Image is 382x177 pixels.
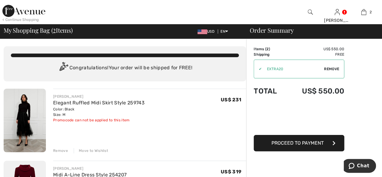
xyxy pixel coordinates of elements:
[254,52,286,57] td: Shipping
[221,169,241,175] span: US$ 319
[74,148,108,153] div: Move to Wishlist
[254,81,286,101] td: Total
[53,107,145,117] div: Color: Black Size: M
[242,27,378,33] div: Order Summary
[57,62,69,74] img: Congratulation2.svg
[324,17,350,24] div: [PERSON_NAME]
[271,140,324,146] span: Proceed to Payment
[4,27,73,33] span: My Shopping Bag ( Items)
[53,166,130,171] div: [PERSON_NAME]
[53,117,145,123] div: Promocode can not be applied to this item
[361,8,366,16] img: My Bag
[324,66,339,72] span: Remove
[2,5,45,17] img: 1ère Avenue
[335,8,340,16] img: My Info
[286,52,344,57] td: Free
[4,89,46,152] img: Elegant Ruffled Midi Skirt Style 259743
[344,159,376,174] iframe: Opens a widget where you can chat to one of our agents
[2,17,39,22] div: < Continue Shopping
[53,94,145,99] div: [PERSON_NAME]
[11,62,239,74] div: Congratulations! Your order will be shipped for FREE!
[53,26,56,34] span: 2
[335,9,340,15] a: Sign In
[286,81,344,101] td: US$ 550.00
[254,135,344,151] button: Proceed to Payment
[262,60,324,78] input: Promo code
[197,29,217,34] span: USD
[308,8,313,16] img: search the website
[254,66,262,72] div: ✔
[351,8,377,16] a: 2
[254,46,286,52] td: Items ( )
[53,100,145,106] a: Elegant Ruffled Midi Skirt Style 259743
[220,29,228,34] span: EN
[197,29,207,34] img: US Dollar
[266,47,268,51] span: 2
[53,148,68,153] div: Remove
[254,101,344,133] iframe: PayPal
[286,46,344,52] td: US$ 550.00
[369,9,371,15] span: 2
[221,97,241,103] span: US$ 231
